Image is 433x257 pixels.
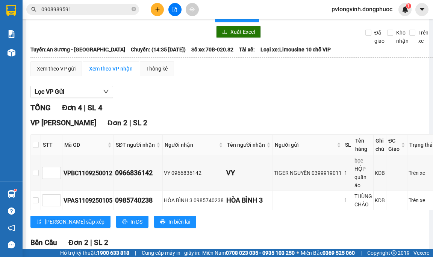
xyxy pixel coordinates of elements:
span: Đơn 2 [107,119,127,127]
th: Ghi chú [374,135,386,155]
button: plus [151,3,164,16]
span: close-circle [132,6,136,13]
div: VY [226,168,271,178]
td: VY [225,155,273,191]
div: KDB [375,169,385,177]
span: Người gửi [275,141,335,149]
span: Trên xe [415,29,431,45]
span: caret-down [419,6,425,13]
span: question-circle [8,207,15,215]
div: 0985740238 [115,195,161,206]
span: down [103,89,109,95]
span: Đã giao [371,29,388,45]
td: 0966836142 [114,155,163,191]
div: Thống kê [146,65,168,73]
span: | [360,249,362,257]
img: icon-new-feature [402,6,409,13]
button: printerIn DS [116,216,148,228]
th: STT [41,135,62,155]
span: message [8,241,15,248]
span: ĐC Giao [388,137,400,153]
span: Đơn 4 [62,103,82,112]
button: Lọc VP Gửi [30,86,113,98]
button: aim [186,3,199,16]
th: SL [343,135,353,155]
span: Tài xế: [239,45,255,54]
span: Tên người nhận [227,141,265,149]
span: Cung cấp máy in - giấy in: [142,249,200,257]
span: printer [122,219,127,225]
td: VPAS1109250105 [62,191,114,210]
span: Miền Bắc [301,249,355,257]
div: Xem theo VP nhận [89,65,133,73]
div: 0966836142 [115,168,161,178]
button: file-add [168,3,182,16]
div: THÙNG CHÁO [354,192,372,209]
span: Kho nhận [393,29,412,45]
span: pvlongvinh.dongphuoc [326,5,398,14]
button: downloadXuất Excel [216,26,261,38]
span: close-circle [132,7,136,11]
span: ⚪️ [297,251,299,254]
div: VPAS1109250105 [64,196,112,205]
td: 0985740238 [114,191,163,210]
strong: 1900 633 818 [97,250,129,256]
span: TỔNG [30,103,51,112]
div: 1 [344,196,352,204]
span: Hỗ trợ kỹ thuật: [60,249,129,257]
td: VPBC1109250012 [62,155,114,191]
img: solution-icon [8,30,15,38]
span: Chuyến: (14:35 [DATE]) [131,45,186,54]
span: plus [155,7,160,12]
span: In biên lai [168,218,190,226]
span: copyright [391,250,397,255]
span: Người nhận [165,141,217,149]
span: Đơn 2 [68,238,88,247]
span: SL 4 [88,103,102,112]
img: warehouse-icon [8,49,15,57]
div: HÒA BÌNH 3 0985740238 [164,196,224,204]
div: KDB [375,196,385,204]
span: SL 2 [94,238,108,247]
span: | [135,249,136,257]
span: Mã GD [64,141,106,149]
span: Lọc VP Gửi [35,87,64,96]
td: HÒA BÌNH 3 [225,191,273,210]
button: sort-ascending[PERSON_NAME] sắp xếp [30,216,111,228]
button: caret-down [415,3,428,16]
span: Bến Cầu [30,238,57,247]
img: warehouse-icon [8,190,15,198]
strong: 0708 023 035 - 0935 103 250 [226,250,295,256]
div: VPBC1109250012 [64,168,112,178]
span: aim [189,7,195,12]
th: Tên hàng [353,135,374,155]
span: sort-ascending [36,219,42,225]
sup: 1 [14,189,17,191]
span: notification [8,224,15,231]
span: Số xe: 70B-020.82 [191,45,233,54]
span: Loại xe: Limousine 10 chỗ VIP [260,45,331,54]
span: search [31,7,36,12]
span: | [90,238,92,247]
div: bọc HỘP quần áo [354,156,372,189]
span: SĐT người nhận [116,141,155,149]
input: Tìm tên, số ĐT hoặc mã đơn [41,5,130,14]
span: SL 2 [133,119,147,127]
div: 1 [344,169,352,177]
span: Miền Nam [202,249,295,257]
button: printerIn biên lai [154,216,196,228]
span: printer [160,219,165,225]
b: Tuyến: An Sương - [GEOGRAPHIC_DATA] [30,47,125,53]
span: VP [PERSON_NAME] [30,119,96,127]
div: TIGER NGUYỄN 0399919011 [274,169,342,177]
span: [PERSON_NAME] sắp xếp [45,218,104,226]
span: 1 [407,3,410,9]
span: | [129,119,131,127]
span: Xuất Excel [230,28,255,36]
span: | [84,103,86,112]
span: file-add [172,7,177,12]
span: In DS [130,218,142,226]
div: Xem theo VP gửi [37,65,76,73]
sup: 1 [406,3,411,9]
span: download [222,29,227,35]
